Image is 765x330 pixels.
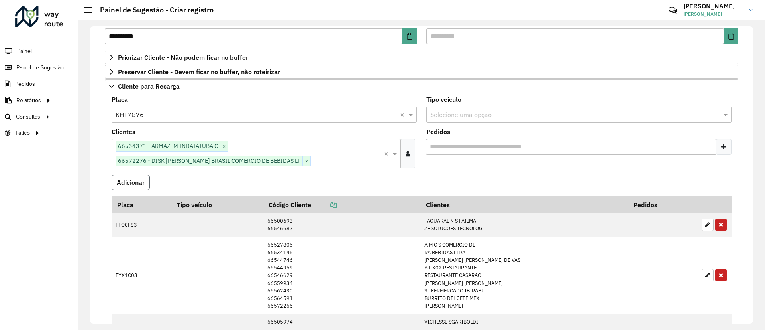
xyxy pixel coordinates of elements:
[171,196,263,213] th: Tipo veículo
[683,2,743,10] h3: [PERSON_NAME]
[16,63,64,72] span: Painel de Sugestão
[92,6,214,14] h2: Painel de Sugestão - Criar registro
[664,2,681,19] a: Contato Rápido
[16,113,40,121] span: Consultas
[724,28,738,44] button: Choose Date
[263,213,420,237] td: 66500693 66546687
[683,10,743,18] span: [PERSON_NAME]
[220,142,228,151] span: ×
[15,129,30,137] span: Tático
[15,80,35,88] span: Pedidos
[420,196,628,213] th: Clientes
[420,213,628,237] td: TAQUARAL N S FATIMA ZE SOLUCOES TECNOLOG
[118,69,280,75] span: Preservar Cliente - Devem ficar no buffer, não roteirizar
[628,196,697,213] th: Pedidos
[112,127,135,136] label: Clientes
[426,95,461,104] label: Tipo veículo
[112,196,171,213] th: Placa
[420,237,628,314] td: A M C S COMERCIO DE RA BEBIDAS LTDA [PERSON_NAME] [PERSON_NAME] DE VAS A L X02 RESTAURANTE RESTAU...
[16,96,41,105] span: Relatórios
[112,95,128,104] label: Placa
[112,213,171,237] td: FFQ0F83
[400,110,407,119] span: Clear all
[118,83,180,89] span: Cliente para Recarga
[118,54,248,61] span: Priorizar Cliente - Não podem ficar no buffer
[116,141,220,151] span: 66534371 - ARMAZEM INDAIATUBA C
[402,28,417,44] button: Choose Date
[112,237,171,314] td: EYX1C03
[105,51,738,64] a: Priorizar Cliente - Não podem ficar no buffer
[311,201,337,209] a: Copiar
[263,196,420,213] th: Código Cliente
[302,156,310,166] span: ×
[17,47,32,55] span: Painel
[116,156,302,166] span: 66572276 - DISK [PERSON_NAME] BRASIL COMERCIO DE BEBIDAS LT
[263,237,420,314] td: 66527805 66534145 66544746 66544959 66546629 66559934 66562430 66564591 66572266
[105,79,738,93] a: Cliente para Recarga
[105,65,738,79] a: Preservar Cliente - Devem ficar no buffer, não roteirizar
[112,175,150,190] button: Adicionar
[384,149,391,158] span: Clear all
[426,127,450,136] label: Pedidos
